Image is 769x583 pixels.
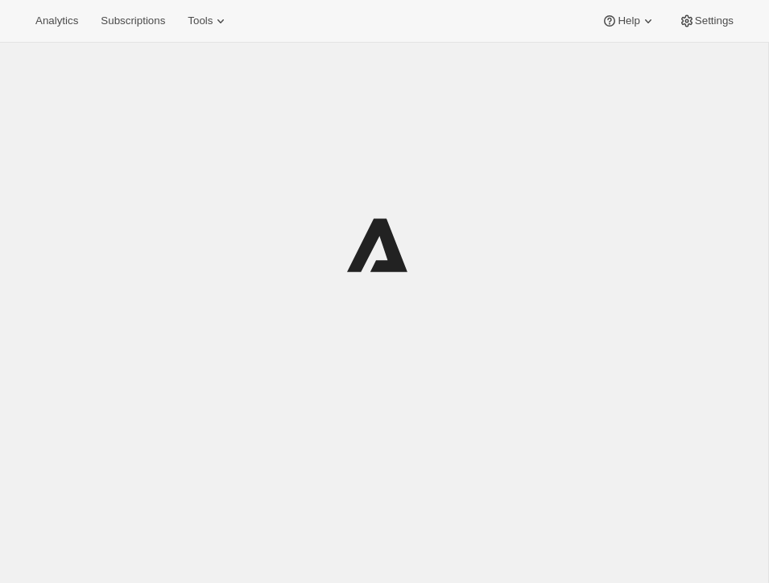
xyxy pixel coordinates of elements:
button: Settings [669,10,743,32]
span: Help [618,14,639,27]
span: Subscriptions [101,14,165,27]
button: Subscriptions [91,10,175,32]
span: Settings [695,14,734,27]
button: Tools [178,10,238,32]
span: Analytics [35,14,78,27]
button: Help [592,10,665,32]
span: Tools [188,14,213,27]
button: Analytics [26,10,88,32]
